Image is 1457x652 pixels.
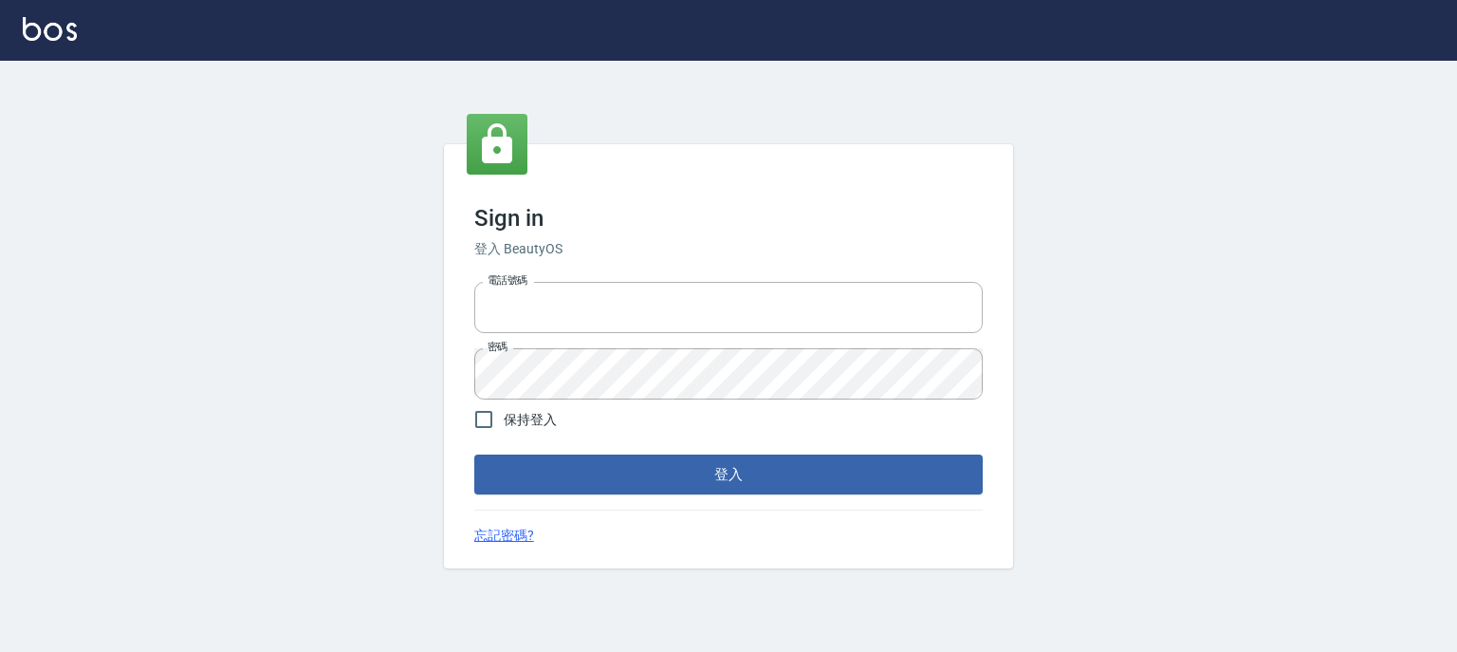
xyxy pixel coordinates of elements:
[488,340,507,354] label: 密碼
[23,17,77,41] img: Logo
[474,205,983,232] h3: Sign in
[474,526,534,546] a: 忘記密碼?
[474,239,983,259] h6: 登入 BeautyOS
[474,455,983,494] button: 登入
[488,273,527,288] label: 電話號碼
[504,410,557,430] span: 保持登入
